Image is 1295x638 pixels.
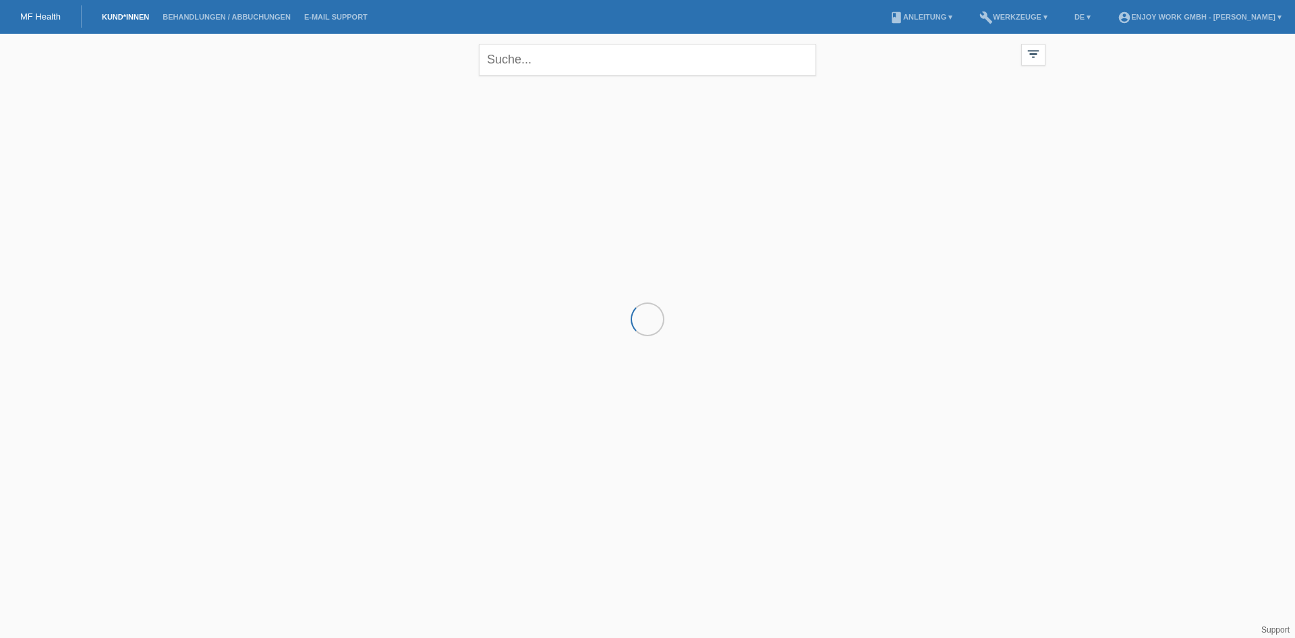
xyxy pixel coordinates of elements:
i: account_circle [1118,11,1131,24]
i: filter_list [1026,47,1041,61]
a: account_circleEnjoy Work GmbH - [PERSON_NAME] ▾ [1111,13,1288,21]
a: Kund*innen [95,13,156,21]
a: E-Mail Support [297,13,374,21]
a: Behandlungen / Abbuchungen [156,13,297,21]
i: build [979,11,993,24]
a: buildWerkzeuge ▾ [973,13,1054,21]
a: bookAnleitung ▾ [883,13,959,21]
a: DE ▾ [1068,13,1097,21]
a: Support [1261,625,1290,635]
input: Suche... [479,44,816,76]
a: MF Health [20,11,61,22]
i: book [890,11,903,24]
